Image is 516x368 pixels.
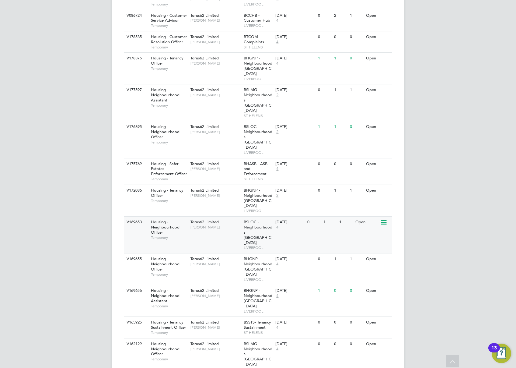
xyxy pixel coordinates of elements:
div: 0 [348,121,364,133]
div: 0 [333,338,348,350]
div: Open [364,338,391,350]
span: LIVERPOOL [244,23,273,28]
span: Housing - Neighbourhood Officer [151,219,180,235]
div: 0 [316,84,332,96]
span: Housing - Neighbourhood Officer [151,256,180,272]
span: Temporary [151,23,187,28]
div: 1 [333,185,348,196]
span: Housing - Neighbourhood Assistant [151,87,180,103]
div: 0 [348,31,364,43]
span: Housing - Neighbourhood Assistant [151,288,180,303]
span: [PERSON_NAME] [190,347,241,352]
div: 1 [333,253,348,265]
span: Housing - Customer Service Advisor [151,13,187,23]
span: Housing - Safer Estates Enforcement Officer [151,161,187,177]
div: 0 [316,10,332,21]
span: ST HELENS [244,113,273,118]
div: 0 [348,158,364,170]
div: 0 [316,338,332,350]
span: Housing - Neighbourhood Officer [151,124,180,140]
span: BHGNP - Neighbourhood [GEOGRAPHIC_DATA] [244,256,272,277]
div: [DATE] [275,220,304,225]
div: V086724 [125,10,146,21]
div: Open [354,217,380,228]
div: [DATE] [275,34,315,40]
span: Torus62 Limited [190,161,219,166]
span: Housing - Tenancy Officer [151,55,183,66]
span: 4 [275,166,279,172]
span: Housing - Tenancy Officer [151,188,183,198]
span: BSLMG - Neighbourhoods [GEOGRAPHIC_DATA] [244,87,272,113]
span: Temporary [151,66,187,71]
div: V175769 [125,158,146,170]
div: V176395 [125,121,146,133]
span: [PERSON_NAME] [190,293,241,298]
div: 1 [348,84,364,96]
div: [DATE] [275,161,315,167]
span: LIVERPOOL [244,76,273,81]
span: Torus62 Limited [190,256,219,261]
span: Torus62 Limited [190,219,219,225]
span: ST HELENS [244,177,273,182]
span: 4 [275,347,279,352]
span: 2 [275,193,279,198]
span: Housing - Neighbourhood Officer [151,341,180,357]
div: Open [364,84,391,96]
span: Temporary [151,177,187,182]
span: BHASB - ASB and Enforcement [244,161,267,177]
div: V165925 [125,317,146,328]
span: LIVERPOOL [244,208,273,213]
span: Torus62 Limited [190,13,219,18]
div: Open [364,158,391,170]
span: 4 [275,225,279,230]
div: 0 [348,338,364,350]
span: BTCOM - Complaints [244,34,264,44]
span: BHGNP - Neighbourhood [GEOGRAPHIC_DATA] [244,288,272,309]
span: 4 [275,262,279,267]
div: V169656 [125,285,146,296]
div: [DATE] [275,257,315,262]
div: [DATE] [275,320,315,325]
span: ST HELENS [244,330,273,335]
div: 0 [316,317,332,328]
div: V162129 [125,338,146,350]
span: 4 [275,293,279,299]
div: Open [364,317,391,328]
div: 0 [333,31,348,43]
span: Temporary [151,304,187,309]
div: 0 [316,185,332,196]
span: BHGNP - Neighbourhood [GEOGRAPHIC_DATA] [244,188,272,208]
div: [DATE] [275,288,315,293]
div: [DATE] [275,124,315,129]
div: V178375 [125,53,146,64]
span: Torus62 Limited [190,87,219,92]
div: Open [364,53,391,64]
span: 4 [275,40,279,45]
div: [DATE] [275,188,315,193]
div: 1 [322,217,338,228]
span: [PERSON_NAME] [190,40,241,44]
span: Housing - Customer Resolution Officer [151,34,187,44]
span: BSSTS- Tenancy Sustainment [244,320,271,330]
div: Open [364,185,391,196]
span: Temporary [151,235,187,240]
div: 0 [316,158,332,170]
span: ST HELENS [244,45,273,50]
span: 2 [275,93,279,98]
span: Torus62 Limited [190,288,219,293]
div: Open [364,285,391,296]
div: [DATE] [275,87,315,93]
span: Temporary [151,357,187,362]
span: LIVERPOOL [244,2,273,7]
span: Temporary [151,103,187,108]
div: V177597 [125,84,146,96]
span: Temporary [151,140,187,145]
div: V172036 [125,185,146,196]
span: Housing - Tenancy Sustainment Officer [151,320,186,330]
div: Open [364,121,391,133]
div: 13 [491,348,497,356]
span: BSLOC - Neighbourhoods [GEOGRAPHIC_DATA] [244,219,272,245]
span: LIVERPOOL [244,245,273,250]
span: Temporary [151,330,187,335]
span: [PERSON_NAME] [190,93,241,97]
